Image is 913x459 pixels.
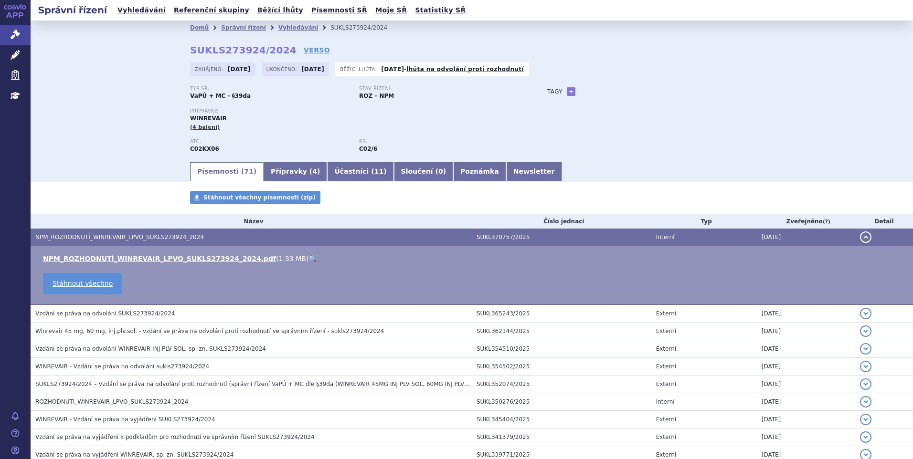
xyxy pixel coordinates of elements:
[43,255,276,262] a: NPM_ROZHODNUTÍ_WINREVAIR_LPVO_SUKLS273924_2024.pdf
[823,219,830,225] abbr: (?)
[757,411,855,428] td: [DATE]
[190,115,227,122] span: WINREVAIR
[472,229,651,246] td: SUKL370757/2025
[35,363,209,370] span: WINREVAIR - Vzdání se práva na odvolání sukls273924/2024
[438,167,443,175] span: 0
[35,328,384,334] span: Winrevair 45 mg, 60 mg, inj.plv.sol. - vzdání se práva na odvolání proti rozhodnutí ve správním ř...
[860,414,871,425] button: detail
[656,345,676,352] span: Externí
[43,273,122,294] a: Stáhnout všechno
[35,234,204,240] span: NPM_ROZHODNUTÍ_WINREVAIR_LPVO_SUKLS273924_2024
[278,24,318,31] a: Vyhledávání
[35,398,188,405] span: ROZHODNUTÍ_WINREVAIR_LPVO_SUKLS273924_2024
[171,4,252,17] a: Referenční skupiny
[43,254,903,263] li: ( )
[35,310,175,317] span: Vzdání se práva na odvolání SUKLS273924/2024
[656,381,676,387] span: Externí
[327,162,393,181] a: Účastníci (11)
[115,4,169,17] a: Vyhledávání
[35,451,234,458] span: Vzdání se práva na vyjádření WINREVAIR, sp. zn. SUKLS273924/2024
[757,376,855,393] td: [DATE]
[757,340,855,358] td: [DATE]
[472,214,651,229] th: Číslo jednací
[656,416,676,423] span: Externí
[472,304,651,323] td: SUKL365243/2025
[359,146,377,152] strong: sotatercept
[190,44,297,56] strong: SUKLS273924/2024
[860,343,871,355] button: detail
[757,229,855,246] td: [DATE]
[860,325,871,337] button: detail
[860,396,871,407] button: detail
[656,434,676,440] span: Externí
[860,231,871,243] button: detail
[567,87,575,96] a: +
[190,108,528,114] p: Přípravky:
[190,86,350,92] p: Typ SŘ:
[757,428,855,446] td: [DATE]
[412,4,468,17] a: Statistiky SŘ
[656,234,675,240] span: Interní
[190,191,320,204] a: Stáhnout všechny písemnosti (zip)
[757,323,855,340] td: [DATE]
[472,340,651,358] td: SUKL354510/2025
[372,4,410,17] a: Moje SŘ
[244,167,253,175] span: 71
[381,65,524,73] p: -
[359,93,394,99] strong: ROZ – NPM
[308,255,317,262] a: 🔍
[757,358,855,376] td: [DATE]
[656,328,676,334] span: Externí
[31,3,115,17] h2: Správní řízení
[656,310,676,317] span: Externí
[472,358,651,376] td: SUKL354502/2025
[472,411,651,428] td: SUKL345404/2025
[308,4,370,17] a: Písemnosti SŘ
[190,24,209,31] a: Domů
[860,431,871,443] button: detail
[35,416,215,423] span: WINREVAIR - Vzdání se práva na vyjádření SUKLS273924/2024
[472,376,651,393] td: SUKL352074/2025
[203,194,316,201] span: Stáhnout všechny písemnosti (zip)
[656,363,676,370] span: Externí
[656,398,675,405] span: Interní
[472,428,651,446] td: SUKL341379/2025
[359,86,519,92] p: Stav řízení:
[381,66,404,73] strong: [DATE]
[394,162,453,181] a: Sloučení (0)
[757,214,855,229] th: Zveřejněno
[406,66,524,73] a: lhůta na odvolání proti rozhodnutí
[330,21,400,35] li: SUKLS273924/2024
[195,65,225,73] span: Zahájeno:
[266,65,299,73] span: Ukončeno:
[374,167,383,175] span: 11
[472,393,651,411] td: SUKL350276/2025
[860,378,871,390] button: detail
[312,167,317,175] span: 4
[506,162,562,181] a: Newsletter
[35,345,266,352] span: Vzdání se práva na odvolání WINREVAIR INJ PLV SOL, sp. zn. SUKLS273924/2024
[340,65,379,73] span: Běžící lhůta:
[547,86,563,97] h3: Tagy
[855,214,913,229] th: Detail
[757,393,855,411] td: [DATE]
[190,146,219,152] strong: SOTATERCEPT
[359,139,519,145] p: RS:
[651,214,757,229] th: Typ
[190,139,350,145] p: ATC:
[279,255,306,262] span: 1.33 MB
[472,323,651,340] td: SUKL362144/2025
[757,304,855,323] td: [DATE]
[190,124,220,130] span: (4 balení)
[31,214,472,229] th: Název
[304,45,330,55] a: VERSO
[221,24,266,31] a: Správní řízení
[228,66,251,73] strong: [DATE]
[35,381,480,387] span: SUKLS273924/2024 – Vzdání se práva na odvolání proti rozhodnutí (správní řízení VaPÚ + MC dle §39...
[860,308,871,319] button: detail
[860,361,871,372] button: detail
[301,66,324,73] strong: [DATE]
[35,434,315,440] span: Vzdání se práva na vyjádření k podkladům pro rozhodnutí ve správním řízení SUKLS273924/2024
[255,4,306,17] a: Běžící lhůty
[190,93,251,99] strong: VaPÚ + MC - §39da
